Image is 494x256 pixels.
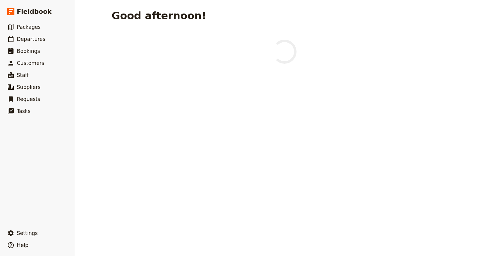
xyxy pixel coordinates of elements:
span: Settings [17,230,38,236]
span: Staff [17,72,29,78]
span: Tasks [17,108,31,114]
span: Departures [17,36,45,42]
span: Help [17,242,29,248]
span: Packages [17,24,41,30]
span: Fieldbook [17,7,52,16]
span: Requests [17,96,40,102]
span: Suppliers [17,84,41,90]
h1: Good afternoon! [112,10,206,22]
span: Customers [17,60,44,66]
span: Bookings [17,48,40,54]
